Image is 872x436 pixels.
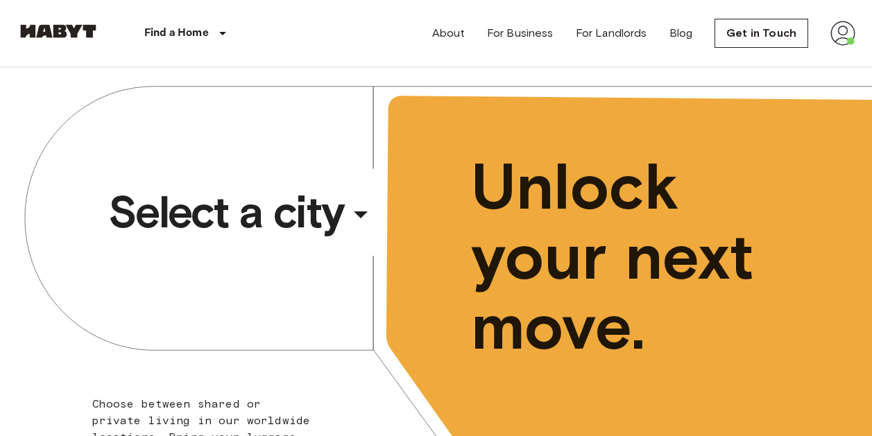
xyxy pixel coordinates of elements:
[432,25,465,42] a: About
[830,21,855,46] img: avatar
[576,25,647,42] a: For Landlords
[144,25,209,42] p: Find a Home
[108,184,344,240] span: Select a city
[471,152,820,363] span: Unlock your next move.
[669,25,693,42] a: Blog
[17,24,100,38] img: Habyt
[715,19,808,48] a: Get in Touch
[103,180,383,244] button: Select a city
[487,25,554,42] a: For Business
